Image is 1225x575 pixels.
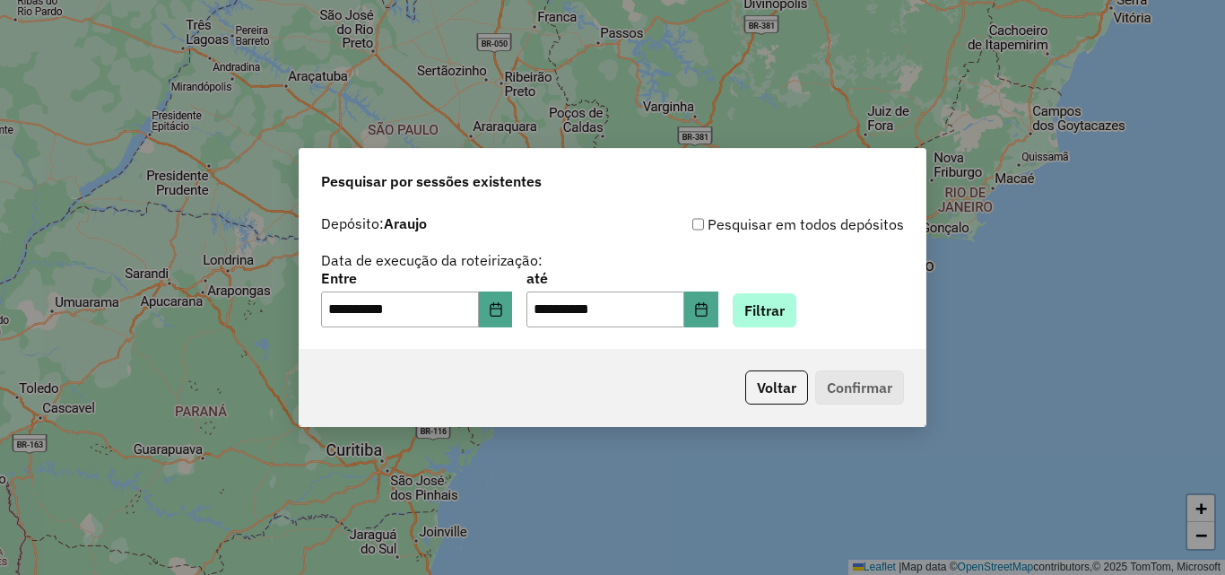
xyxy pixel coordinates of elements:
[321,170,542,192] span: Pesquisar por sessões existentes
[684,292,718,327] button: Choose Date
[612,213,904,235] div: Pesquisar em todos depósitos
[384,214,427,232] strong: Araujo
[526,267,717,289] label: até
[321,213,427,234] label: Depósito:
[733,293,796,327] button: Filtrar
[321,249,543,271] label: Data de execução da roteirização:
[745,370,808,405] button: Voltar
[479,292,513,327] button: Choose Date
[321,267,512,289] label: Entre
